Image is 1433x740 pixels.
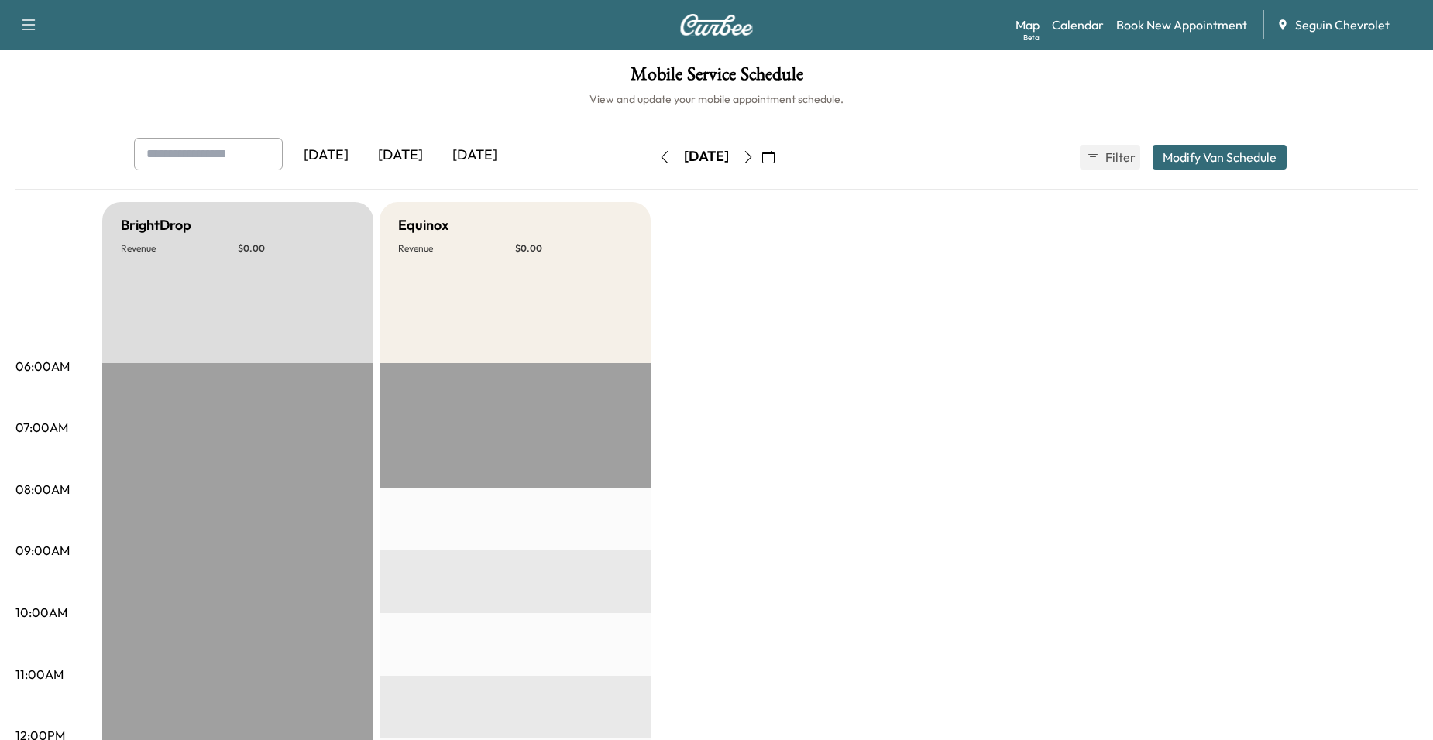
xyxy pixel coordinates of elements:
[121,242,238,255] p: Revenue
[398,214,448,236] h5: Equinox
[15,480,70,498] p: 08:00AM
[1105,148,1133,166] span: Filter
[1295,15,1390,34] span: Seguin Chevrolet
[679,14,754,36] img: Curbee Logo
[121,214,191,236] h5: BrightDrop
[1153,145,1287,170] button: Modify Van Schedule
[1015,15,1040,34] a: MapBeta
[398,242,515,255] p: Revenue
[1116,15,1247,34] a: Book New Appointment
[15,603,67,622] p: 10:00AM
[438,138,512,173] div: [DATE]
[15,541,70,560] p: 09:00AM
[238,242,355,255] p: $ 0.00
[15,91,1418,107] h6: View and update your mobile appointment schedule.
[15,418,68,437] p: 07:00AM
[15,357,70,375] p: 06:00AM
[1080,145,1140,170] button: Filter
[15,65,1418,91] h1: Mobile Service Schedule
[1023,32,1040,43] div: Beta
[684,147,729,166] div: [DATE]
[1052,15,1104,34] a: Calendar
[289,138,363,173] div: [DATE]
[363,138,438,173] div: [DATE]
[15,665,64,683] p: 11:00AM
[515,242,632,255] p: $ 0.00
